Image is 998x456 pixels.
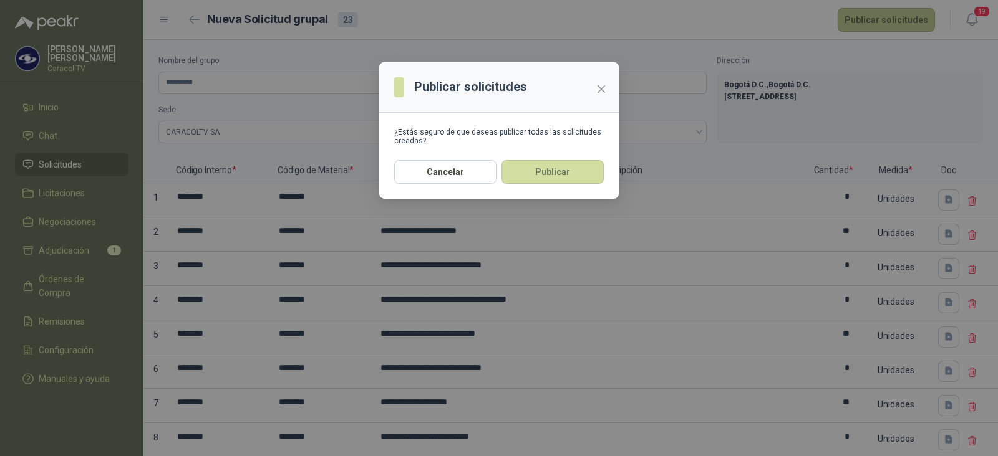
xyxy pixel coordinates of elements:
[394,128,604,145] div: ¿Estás seguro de que deseas publicar todas las solicitudes creadas?
[501,160,604,184] button: Publicar
[394,160,497,184] button: Cancelar
[414,77,527,97] h3: Publicar solicitudes
[591,79,611,99] button: Close
[596,84,606,94] span: close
